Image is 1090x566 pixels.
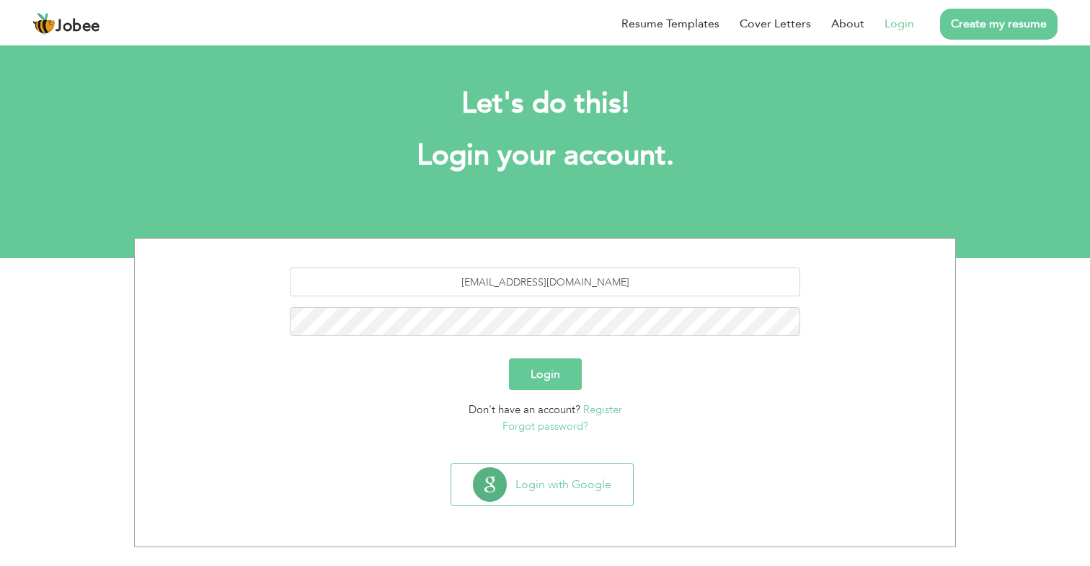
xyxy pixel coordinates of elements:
a: Register [583,402,622,417]
a: Login [885,15,914,32]
a: About [831,15,864,32]
a: Resume Templates [621,15,719,32]
span: Don't have an account? [469,402,580,417]
a: Create my resume [940,9,1058,40]
button: Login [509,358,582,390]
a: Cover Letters [740,15,811,32]
a: Forgot password? [502,419,588,433]
h1: Login your account. [156,137,934,174]
a: Jobee [32,12,100,35]
img: jobee.io [32,12,56,35]
button: Login with Google [451,464,633,505]
h2: Let's do this! [156,85,934,123]
span: Jobee [56,19,100,35]
input: Email [290,267,801,296]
